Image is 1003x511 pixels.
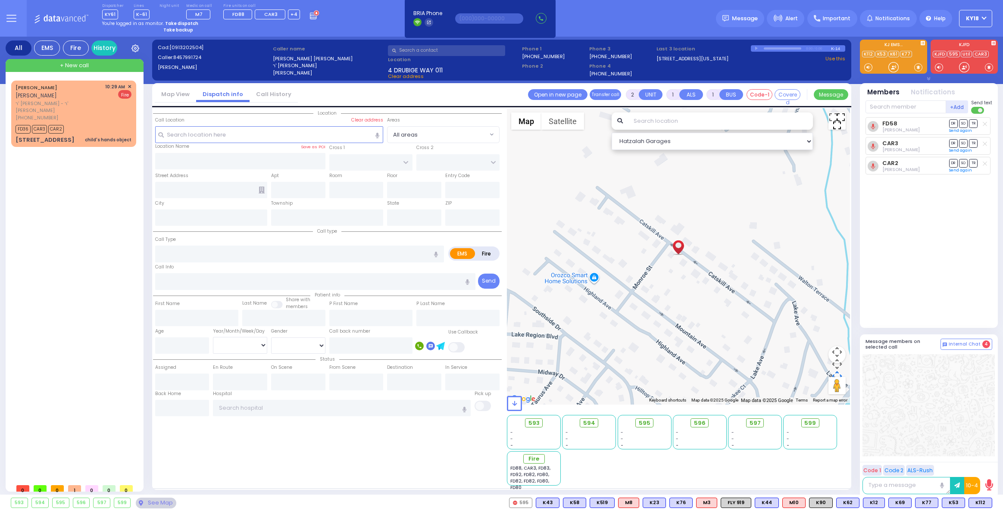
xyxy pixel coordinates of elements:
label: City [155,200,164,207]
label: Gender [271,328,287,335]
label: ר' [PERSON_NAME] [273,62,385,69]
div: K62 [836,498,859,508]
span: - [510,442,513,449]
span: - [676,442,678,449]
div: BLS [969,498,992,508]
div: BLS [536,498,559,508]
label: On Scene [271,364,292,371]
div: See map [136,498,176,508]
span: You're logged in as monitor. [102,20,164,27]
div: 593 [11,498,28,508]
span: K-61 [134,9,150,19]
label: KJFD [931,43,998,49]
div: [STREET_ADDRESS] [16,136,75,144]
span: - [787,429,789,436]
label: Last 3 location [656,45,751,53]
img: Google [509,393,537,405]
a: FD58 [882,120,897,127]
a: K53 [875,51,887,57]
a: [PERSON_NAME] [16,84,57,91]
button: Drag Pegman onto the map to open Street View [828,377,846,394]
div: BLS [563,498,586,508]
label: In Service [445,364,467,371]
label: Use Callback [448,329,478,336]
span: All areas [393,131,418,139]
span: [PERSON_NAME] [16,92,57,99]
div: K112 [969,498,992,508]
span: ר' [PERSON_NAME] - ר' [PERSON_NAME] [16,100,102,114]
span: Location [313,110,341,116]
label: Areas [387,117,400,124]
a: K77 [900,51,912,57]
label: Street Address [155,172,188,179]
label: En Route [213,364,233,371]
label: Room [329,172,342,179]
button: ALS-Rush [906,465,934,476]
span: - [731,429,734,436]
span: - [731,436,734,442]
label: Apt [271,172,279,179]
div: 595 [509,498,532,508]
label: [PERSON_NAME] [273,69,385,77]
label: First Name [155,300,180,307]
button: Map camera controls [828,346,846,363]
span: 4 DRUBIGE WAY 011 [388,66,443,73]
div: 596 [73,498,90,508]
div: M8 [618,498,639,508]
a: Send again [949,128,972,133]
label: Location [388,56,519,63]
a: Open this area in Google Maps (opens a new window) [509,393,537,405]
div: BLS [888,498,912,508]
span: 599 [804,419,816,427]
a: Open in new page [528,89,587,100]
label: Night unit [159,3,179,9]
a: Map View [155,90,196,98]
div: BLS [643,498,666,508]
a: KJFD [933,51,947,57]
span: DR [949,139,958,147]
div: K69 [888,498,912,508]
span: Important [823,15,850,22]
span: 1 [68,485,81,492]
div: K12 [863,498,885,508]
span: 596 [694,419,706,427]
button: Toggle fullscreen view [828,112,846,130]
span: 0 [103,485,116,492]
span: [PHONE_NUMBER] [16,114,58,121]
span: 0 [85,485,98,492]
span: SO [959,159,968,167]
div: AVRUM YIDA ZABEL [671,231,686,256]
span: Other building occupants [259,187,265,193]
label: Caller name [273,45,385,53]
span: Send text [971,100,992,106]
a: CAR3 [973,51,989,57]
span: - [621,442,623,449]
span: TR [969,119,978,128]
span: Phone 4 [589,62,653,70]
span: Phone 3 [589,45,653,53]
span: - [566,436,568,442]
span: Joseph Blumenthal [882,146,920,153]
div: K58 [563,498,586,508]
label: [PHONE_NUMBER] [522,53,565,59]
button: Code-1 [747,89,772,100]
span: - [566,442,568,449]
div: BLS [836,498,859,508]
div: M10 [782,498,806,508]
div: EMS [34,41,60,56]
span: [0913202504] [169,44,203,51]
span: 597 [750,419,761,427]
button: Show street map [511,112,541,130]
label: EMS [450,248,475,259]
span: CAR3 [264,11,278,18]
span: - [676,436,678,442]
span: Status [316,356,339,362]
label: Call Info [155,264,174,271]
span: Internal Chat [949,341,981,347]
span: Help [934,15,946,22]
span: TR [969,139,978,147]
span: - [510,429,513,436]
span: DR [949,159,958,167]
div: FLY 919 [721,498,751,508]
div: BLS [590,498,615,508]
